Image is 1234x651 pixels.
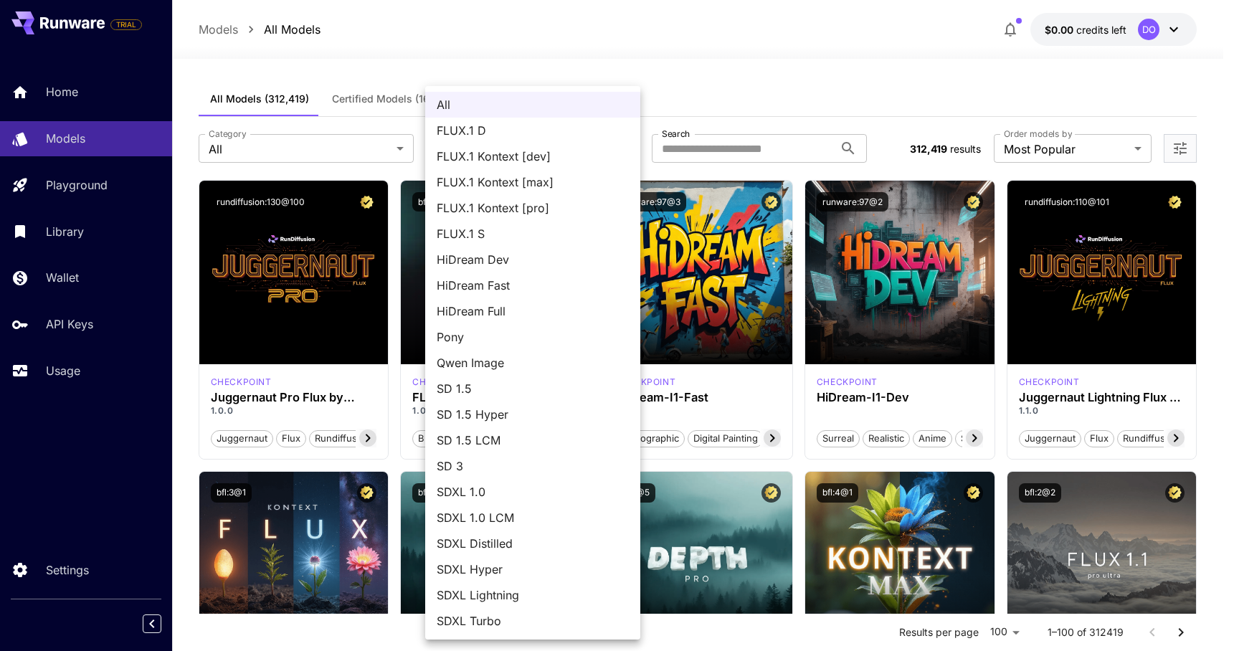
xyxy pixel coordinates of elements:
span: SDXL Hyper [437,561,629,578]
span: SD 3 [437,457,629,475]
span: SDXL Turbo [437,612,629,629]
span: FLUX.1 Kontext [dev] [437,148,629,165]
span: HiDream Dev [437,251,629,268]
span: FLUX.1 D [437,122,629,139]
span: SD 1.5 Hyper [437,406,629,423]
span: SDXL 1.0 [437,483,629,500]
span: All [437,96,629,113]
span: SD 1.5 LCM [437,432,629,449]
span: SDXL Lightning [437,586,629,604]
span: HiDream Full [437,303,629,320]
span: FLUX.1 S [437,225,629,242]
span: Qwen Image [437,354,629,371]
span: Pony [437,328,629,346]
span: FLUX.1 Kontext [pro] [437,199,629,217]
span: HiDream Fast [437,277,629,294]
span: SDXL Distilled [437,535,629,552]
span: SD 1.5 [437,380,629,397]
span: SDXL 1.0 LCM [437,509,629,526]
span: FLUX.1 Kontext [max] [437,174,629,191]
